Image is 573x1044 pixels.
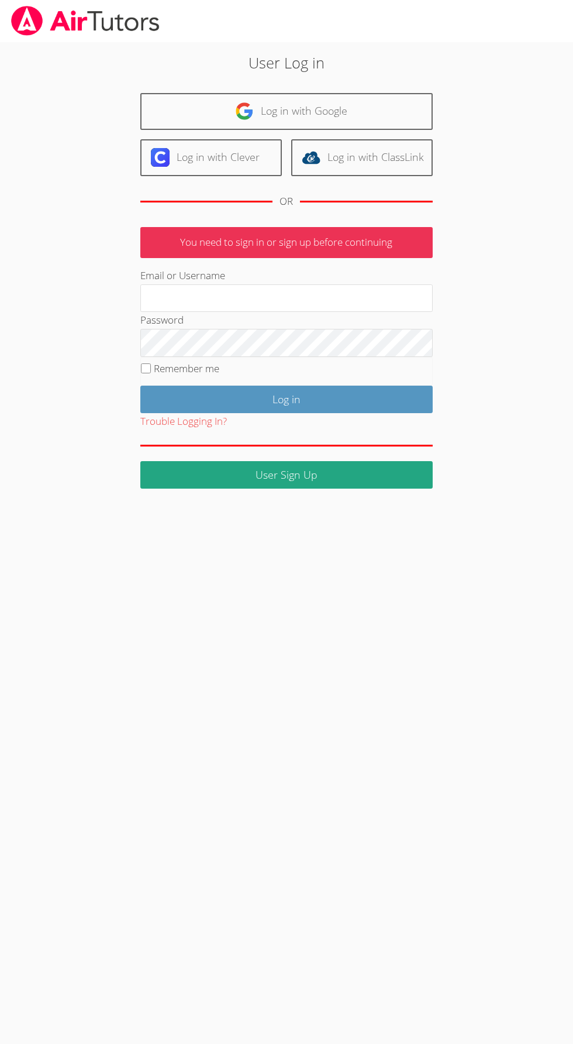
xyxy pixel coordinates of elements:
input: Log in [140,386,433,413]
a: Log in with ClassLink [291,139,433,176]
label: Email or Username [140,269,225,282]
img: airtutors_banner-c4298cdbf04f3fff15de1276eac7730deb9818008684d7c2e4769d2f7ddbe033.png [10,6,161,36]
label: Remember me [154,362,219,375]
a: User Sign Up [140,461,433,489]
label: Password [140,313,184,327]
img: classlink-logo-d6bb404cc1216ec64c9a2012d9dc4662098be43eaf13dc465df04b49fa7ab582.svg [302,148,320,167]
a: Log in with Google [140,93,433,130]
img: clever-logo-6eab21bc6e7a338710f1a6ff85c0baf02591cd810cc4098c63d3a4b26e2feb20.svg [151,148,170,167]
h2: User Log in [80,51,493,74]
a: Log in with Clever [140,139,282,176]
button: Trouble Logging In? [140,413,227,430]
p: You need to sign in or sign up before continuing [140,227,433,258]
div: OR [279,193,293,210]
img: google-logo-50288ca7cdecda66e5e0955fdab243c47b7ad437acaf1139b6f446037453330a.svg [235,102,254,121]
